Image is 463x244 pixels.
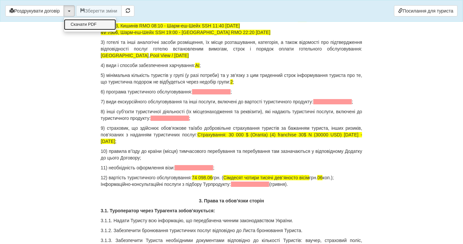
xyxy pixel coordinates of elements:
[101,125,362,145] p: 9) страховик, що здійснює обов’язкове та/або добровільне страхування туристів за бажанням туриста...
[64,19,116,30] a: Скачати PDF
[101,39,362,59] p: 3) готелі та інші аналогічні засоби розміщення, їх місце розташування, категорія, а також відомос...
[101,148,362,161] p: 10) правила в’їзду до країни (місця) тимчасового перебування та перебування там зазначаються у ві...
[76,5,122,17] button: Зберегти зміни
[195,63,199,68] span: AI
[101,98,362,105] p: 7) види екскурсійного обслуговування та інші послуги, включені до вартості туристичного продукту: ;
[101,207,362,214] p: 3.1. Туроператор через Турагента зобов’язується:
[101,132,362,144] span: Страхування: 30 000 $ (Oranta) (4) franchise 30$ N (30000 USD) [DATE] - [DATE]
[101,23,271,35] span: 4V 7503, Кишинів RMO 08:10 - Шарм-еш-Шейх SSH 11:40 [DATE] 4V 7506, Шарм-еш-Шейх SSH 19:00 - [GEO...
[101,108,362,122] p: 8) інші суб’єкти туристичної діяльності (їх місцезнаходження та реквізити), які надають туристичн...
[101,174,362,188] p: 12) вартість туристичного обслуговування: грн. ( грн. коп.); Інформаційно-консультаційні послуги ...
[223,175,309,180] span: Сімдесят чотири тисячі девʼяносто вісім
[101,197,362,204] p: 3. Права та обов’язки сторін
[5,5,64,17] button: Роздрукувати договір
[101,53,149,58] span: [GEOGRAPHIC_DATA]
[101,88,362,95] p: 6) програма туристичного обслуговування: ;
[101,164,362,171] p: 11) необхідність оформлення візи: ;
[101,62,362,69] p: 4) види і способи забезпечення харчування: ;
[101,217,362,224] p: 3.1.1. Надати Туристу всю інформацію, що передбачена чинним законодавством України.
[101,72,362,85] p: 5) мінімальна кількість туристів у групі (у разі потреби) та у зв’язку з цим триденний строк інфо...
[101,9,362,36] p: 2) характеристика транспортних засобів, що здійснюють перевезення, зокрема їх вид і категорія, а ...
[150,53,189,58] span: Pool View / [DATE]
[230,79,233,85] span: 2
[192,175,213,180] span: 74 098.06
[101,227,362,234] p: 3.1.2. Забезпечити бронювання туристичних послуг відповідно до Листа бронювання Туриста.
[394,5,458,17] a: Посилання для туриста
[317,175,323,180] span: 06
